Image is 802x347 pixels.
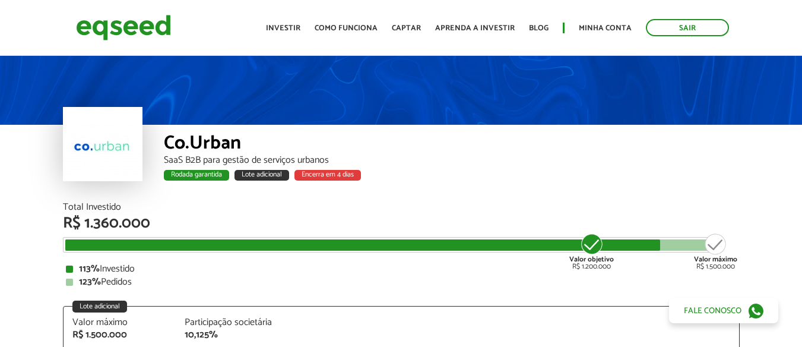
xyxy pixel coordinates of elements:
div: Co.Urban [164,134,740,156]
a: Sair [646,19,729,36]
div: R$ 1.200.000 [569,232,614,270]
div: Encerra em 4 dias [294,170,361,181]
a: Investir [266,24,300,32]
div: Valor máximo [72,318,167,327]
div: 10,125% [185,330,280,340]
div: Lote adicional [234,170,289,181]
a: Blog [529,24,549,32]
div: Investido [66,264,737,274]
img: EqSeed [76,12,171,43]
div: Lote adicional [72,301,127,313]
a: Aprenda a investir [435,24,515,32]
div: R$ 1.500.000 [694,232,737,270]
strong: Valor máximo [694,254,737,265]
strong: 113% [79,261,100,277]
div: Total Investido [63,203,740,212]
div: SaaS B2B para gestão de serviços urbanos [164,156,740,165]
div: Pedidos [66,277,737,287]
div: R$ 1.500.000 [72,330,167,340]
a: Como funciona [315,24,378,32]
a: Captar [392,24,421,32]
a: Fale conosco [669,298,778,323]
strong: Valor objetivo [569,254,614,265]
div: R$ 1.360.000 [63,216,740,231]
a: Minha conta [579,24,632,32]
div: Participação societária [185,318,280,327]
div: Rodada garantida [164,170,229,181]
strong: 123% [79,274,101,290]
